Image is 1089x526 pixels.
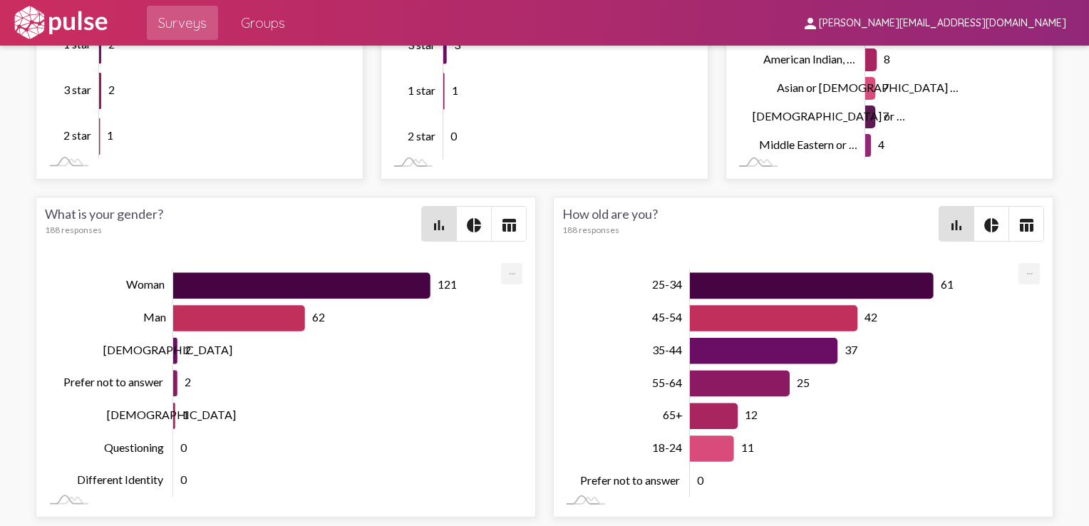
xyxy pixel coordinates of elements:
tspan: 121 [438,277,457,291]
tspan: 2 [108,83,115,96]
tspan: [DEMOGRAPHIC_DATA] or … [753,108,905,122]
div: 188 responses [45,225,421,235]
mat-icon: bar_chart [948,217,965,234]
tspan: American Indian, … [763,51,855,65]
tspan: 11 [741,440,754,454]
tspan: 25-34 [652,277,682,291]
tspan: 2 [185,375,191,388]
tspan: Man [143,310,166,324]
span: [PERSON_NAME][EMAIL_ADDRESS][DOMAIN_NAME] [819,17,1066,30]
button: Pie style chart [457,207,491,241]
a: Surveys [147,6,218,40]
a: Export [Press ENTER or use arrow keys to navigate] [1018,263,1040,277]
tspan: 2 [108,37,115,51]
tspan: 1 star [63,37,91,51]
div: How old are you? [562,206,939,242]
tspan: 2 star [408,128,435,142]
tspan: 12 [745,408,758,421]
tspan: 8 [884,51,890,65]
tspan: 35-44 [652,343,682,356]
tspan: Different Identity [77,473,164,486]
tspan: Questioning [104,440,164,454]
tspan: 37 [845,343,858,356]
g: Chart [580,269,1020,497]
tspan: 2 star [63,128,91,142]
mat-icon: person [802,15,819,32]
tspan: Prefer not to answer [580,473,680,486]
tspan: Woman [126,277,165,291]
tspan: 65+ [663,408,683,421]
span: Groups [241,10,285,36]
button: Bar chart [939,207,974,241]
mat-icon: table_chart [500,217,517,234]
mat-icon: bar_chart [430,217,448,234]
img: white-logo.svg [11,5,110,41]
tspan: 61 [941,277,954,291]
span: Surveys [158,10,207,36]
button: Pie style chart [974,207,1008,241]
tspan: 0 [450,128,458,142]
tspan: 3 [454,37,461,51]
button: Table view [492,207,526,241]
tspan: 1 [452,83,458,96]
g: Chart [63,269,503,497]
tspan: Asian or [DEMOGRAPHIC_DATA] … [777,80,959,93]
mat-icon: pie_chart [983,217,1000,234]
tspan: 3 star [408,37,435,51]
a: Groups [229,6,296,40]
tspan: 18-24 [652,440,682,454]
mat-icon: pie_chart [465,217,482,234]
g: Series [173,272,430,494]
g: Series [690,272,934,494]
div: What is your gender? [45,206,421,242]
tspan: 0 [180,440,187,454]
a: Export [Press ENTER or use arrow keys to navigate] [501,263,522,277]
tspan: Middle Eastern or … [759,137,857,150]
tspan: 62 [312,310,325,324]
button: Bar chart [422,207,456,241]
tspan: 4 [878,137,884,150]
tspan: 3 star [63,83,91,96]
tspan: 0 [180,473,187,486]
tspan: 0 [697,473,704,486]
div: 188 responses [562,225,939,235]
tspan: 55-64 [652,375,682,388]
button: [PERSON_NAME][EMAIL_ADDRESS][DOMAIN_NAME] [790,9,1078,36]
tspan: 42 [865,310,878,324]
tspan: 1 star [408,83,435,96]
tspan: Prefer not to answer [63,375,163,388]
mat-icon: table_chart [1018,217,1035,234]
tspan: 1 [107,128,113,142]
tspan: [DEMOGRAPHIC_DATA] [107,408,236,421]
tspan: 25 [797,375,810,388]
tspan: 45-54 [652,310,682,324]
button: Table view [1009,207,1043,241]
tspan: [DEMOGRAPHIC_DATA] [103,343,232,356]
